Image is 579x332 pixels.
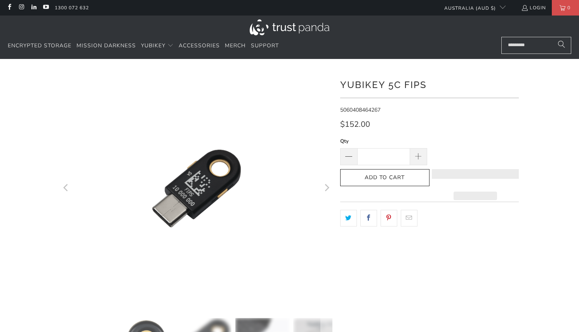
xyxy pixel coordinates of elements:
[8,42,71,49] span: Encrypted Storage
[381,210,397,226] a: Share this on Pinterest
[6,5,12,11] a: Trust Panda Australia on Facebook
[360,210,377,226] a: Share this on Facebook
[250,19,329,35] img: Trust Panda Australia
[55,3,89,12] a: 1300 072 632
[320,71,333,306] button: Next
[251,37,279,55] a: Support
[225,42,246,49] span: Merch
[179,37,220,55] a: Accessories
[30,5,37,11] a: Trust Panda Australia on LinkedIn
[348,175,421,181] span: Add to Cart
[401,210,417,226] a: Email this to a friend
[8,37,71,55] a: Encrypted Storage
[340,119,370,130] span: $152.00
[141,42,165,49] span: YubiKey
[521,3,546,12] a: Login
[60,71,73,306] button: Previous
[225,37,246,55] a: Merch
[42,5,49,11] a: Trust Panda Australia on YouTube
[552,37,571,54] button: Search
[340,76,519,92] h1: YubiKey 5C FIPS
[61,71,332,306] img: YubiKey 5C FIPS - Trust Panda
[340,210,357,226] a: Share this on Twitter
[340,137,427,145] label: Qty
[179,42,220,49] span: Accessories
[141,37,174,55] summary: YubiKey
[18,5,24,11] a: Trust Panda Australia on Instagram
[340,106,381,114] span: 5060408464267
[340,169,429,187] button: Add to Cart
[77,42,136,49] span: Mission Darkness
[251,42,279,49] span: Support
[501,37,571,54] input: Search...
[77,37,136,55] a: Mission Darkness
[8,37,279,55] nav: Translation missing: en.navigation.header.main_nav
